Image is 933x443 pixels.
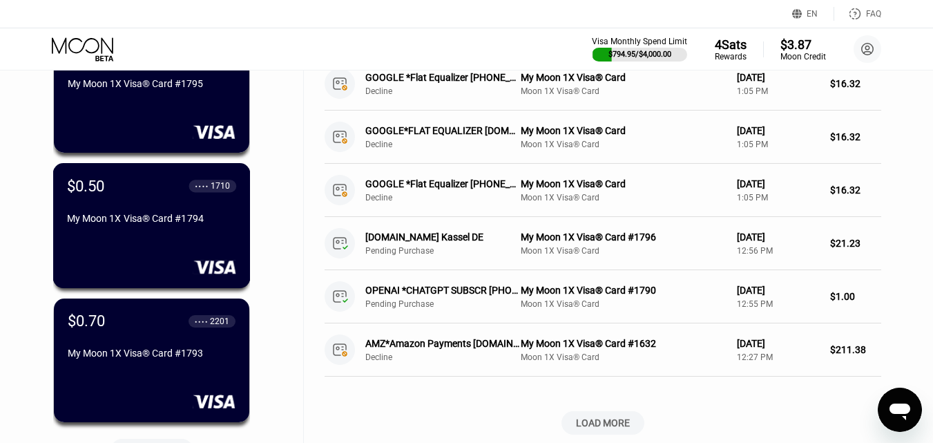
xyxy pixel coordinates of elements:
[830,185,881,196] div: $16.32
[792,7,834,21] div: EN
[780,37,826,62] div: $3.87Moon Credit
[737,232,819,243] div: [DATE]
[737,72,819,83] div: [DATE]
[592,37,687,46] div: Visa Monthly Spend Limit
[521,86,726,96] div: Moon 1X Visa® Card
[592,37,687,62] div: Visa Monthly Spend Limit$794.95/$4,000.00
[737,246,819,256] div: 12:56 PM
[325,164,881,217] div: GOOGLE *Flat Equalizer [PHONE_NUMBER] USDeclineMy Moon 1X Visa® CardMoon 1X Visa® Card[DATE]1:05 ...
[210,317,229,326] div: 2201
[365,232,520,243] div: [DOMAIN_NAME] Kassel DE
[780,52,826,62] div: Moon Credit
[737,299,819,309] div: 12:55 PM
[325,57,881,111] div: GOOGLE *Flat Equalizer [PHONE_NUMBER] USDeclineMy Moon 1X Visa® CardMoon 1X Visa® Card[DATE]1:05 ...
[830,78,881,89] div: $16.32
[521,338,726,349] div: My Moon 1X Visa® Card #1632
[737,193,819,202] div: 1:05 PM
[67,177,105,194] div: $0.50
[521,246,726,256] div: Moon 1X Visa® Card
[521,352,726,362] div: Moon 1X Visa® Card
[715,37,747,62] div: 4SatsRewards
[715,37,747,52] div: 4 Sats
[68,348,235,359] div: My Moon 1X Visa® Card #1793
[576,417,630,429] div: LOAD MORE
[737,178,819,189] div: [DATE]
[878,388,922,432] iframe: Button to launch messaging window, conversation in progress
[54,164,249,288] div: $0.50● ● ● ●1710My Moon 1X Visa® Card #1794
[325,270,881,323] div: OPENAI *CHATGPT SUBSCR [PHONE_NUMBER] USPending PurchaseMy Moon 1X Visa® Card #1790Moon 1X Visa® ...
[365,178,520,189] div: GOOGLE *Flat Equalizer [PHONE_NUMBER] US
[737,285,819,296] div: [DATE]
[521,285,726,296] div: My Moon 1X Visa® Card #1790
[365,352,532,362] div: Decline
[737,125,819,136] div: [DATE]
[195,184,209,188] div: ● ● ● ●
[68,78,235,89] div: My Moon 1X Visa® Card #1795
[830,291,881,302] div: $1.00
[807,9,818,19] div: EN
[365,285,520,296] div: OPENAI *CHATGPT SUBSCR [PHONE_NUMBER] US
[365,72,520,83] div: GOOGLE *Flat Equalizer [PHONE_NUMBER] US
[54,29,249,153] div: $95.88● ● ● ●3625My Moon 1X Visa® Card #1795
[365,193,532,202] div: Decline
[67,213,236,224] div: My Moon 1X Visa® Card #1794
[521,299,726,309] div: Moon 1X Visa® Card
[866,9,881,19] div: FAQ
[365,125,520,136] div: GOOGLE*FLAT EQUALIZER [DOMAIN_NAME][URL]
[737,140,819,149] div: 1:05 PM
[68,312,105,330] div: $0.70
[325,323,881,377] div: AMZ*Amazon Payments [DOMAIN_NAME][URL]DeclineMy Moon 1X Visa® Card #1632Moon 1X Visa® Card[DATE]1...
[521,232,726,243] div: My Moon 1X Visa® Card #1796
[737,86,819,96] div: 1:05 PM
[737,338,819,349] div: [DATE]
[325,111,881,164] div: GOOGLE*FLAT EQUALIZER [DOMAIN_NAME][URL]DeclineMy Moon 1X Visa® CardMoon 1X Visa® Card[DATE]1:05 ...
[195,319,208,323] div: ● ● ● ●
[325,217,881,270] div: [DOMAIN_NAME] Kassel DEPending PurchaseMy Moon 1X Visa® Card #1796Moon 1X Visa® Card[DATE]12:56 P...
[365,299,532,309] div: Pending Purchase
[521,72,726,83] div: My Moon 1X Visa® Card
[608,50,671,59] div: $794.95 / $4,000.00
[780,37,826,52] div: $3.87
[715,52,747,62] div: Rewards
[365,140,532,149] div: Decline
[830,131,881,142] div: $16.32
[521,140,726,149] div: Moon 1X Visa® Card
[365,338,520,349] div: AMZ*Amazon Payments [DOMAIN_NAME][URL]
[737,352,819,362] div: 12:27 PM
[521,125,726,136] div: My Moon 1X Visa® Card
[325,411,881,435] div: LOAD MORE
[521,193,726,202] div: Moon 1X Visa® Card
[211,181,230,191] div: 1710
[834,7,881,21] div: FAQ
[521,178,726,189] div: My Moon 1X Visa® Card
[365,86,532,96] div: Decline
[54,299,249,422] div: $0.70● ● ● ●2201My Moon 1X Visa® Card #1793
[830,238,881,249] div: $21.23
[365,246,532,256] div: Pending Purchase
[830,344,881,355] div: $211.38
